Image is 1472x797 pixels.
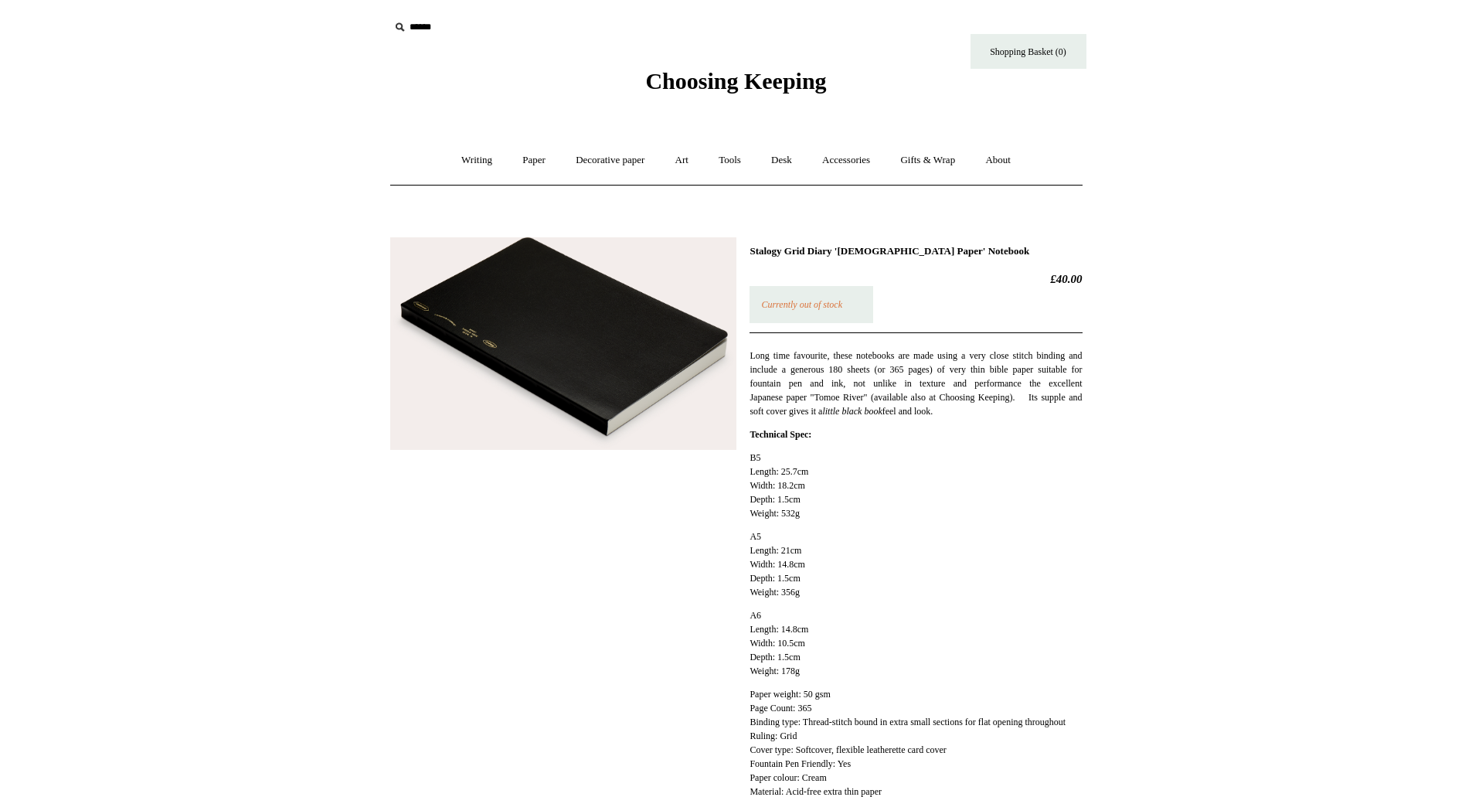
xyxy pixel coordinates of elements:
[750,451,1082,520] p: B5 Length: 25.7cm Width: 18.2cm Depth: 1.5cm Weight: 532g
[645,68,826,94] span: Choosing Keeping
[508,140,559,181] a: Paper
[447,140,506,181] a: Writing
[757,140,806,181] a: Desk
[750,530,1082,599] p: A5 Length: 21cm Width: 14.8cm Depth: 1.5cm Weight: 356g
[808,140,884,181] a: Accessories
[750,349,1082,418] p: Long time favourite, these notebooks are made using a very close stitch binding and include a gen...
[645,80,826,91] a: Choosing Keeping
[750,245,1082,257] h1: Stalogy Grid Diary '[DEMOGRAPHIC_DATA] Paper' Notebook
[661,140,702,181] a: Art
[971,140,1025,181] a: About
[750,608,1082,678] p: A6 Length: 14.8cm Width: 10.5cm Depth: 1.5cm Weight: 178g
[971,34,1086,69] a: Shopping Basket (0)
[390,237,736,451] img: Stalogy Grid Diary 'Bible Paper' Notebook
[761,299,842,310] em: Currently out of stock
[822,406,882,417] em: little black book
[705,140,755,181] a: Tools
[750,272,1082,286] h2: £40.00
[750,429,811,440] strong: Technical Spec:
[562,140,658,181] a: Decorative paper
[886,140,969,181] a: Gifts & Wrap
